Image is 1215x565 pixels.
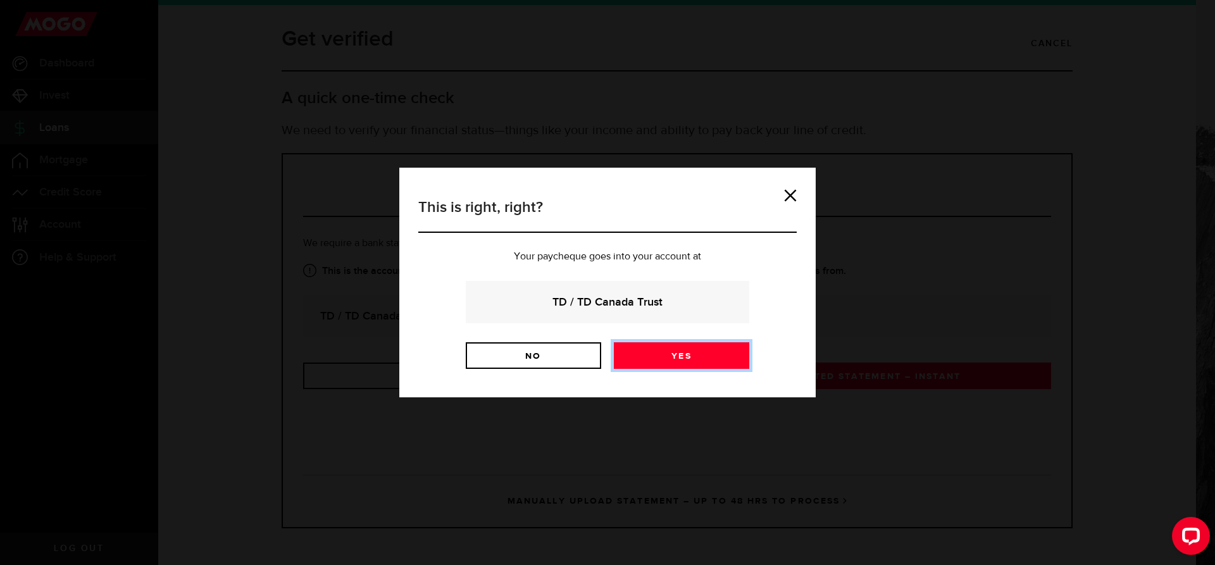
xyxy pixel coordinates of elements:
[466,342,601,369] a: No
[418,252,797,262] p: Your paycheque goes into your account at
[483,294,732,311] strong: TD / TD Canada Trust
[1162,512,1215,565] iframe: LiveChat chat widget
[418,196,797,233] h3: This is right, right?
[614,342,749,369] a: Yes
